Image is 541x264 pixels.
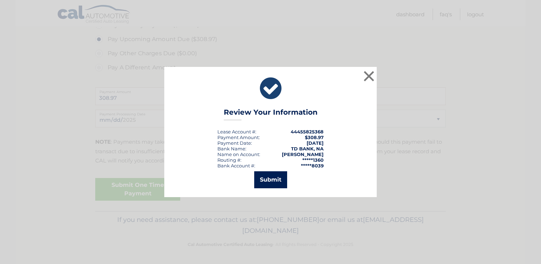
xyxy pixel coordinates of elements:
[217,163,255,168] div: Bank Account #:
[305,134,324,140] span: $308.97
[282,151,324,157] strong: [PERSON_NAME]
[217,140,252,146] div: :
[217,151,260,157] div: Name on Account:
[291,146,324,151] strong: TD BANK, NA
[217,129,256,134] div: Lease Account #:
[217,157,241,163] div: Routing #:
[362,69,376,83] button: ×
[217,134,260,140] div: Payment Amount:
[254,171,287,188] button: Submit
[217,140,251,146] span: Payment Date
[224,108,318,120] h3: Review Your Information
[217,146,246,151] div: Bank Name:
[307,140,324,146] span: [DATE]
[291,129,324,134] strong: 44455825368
